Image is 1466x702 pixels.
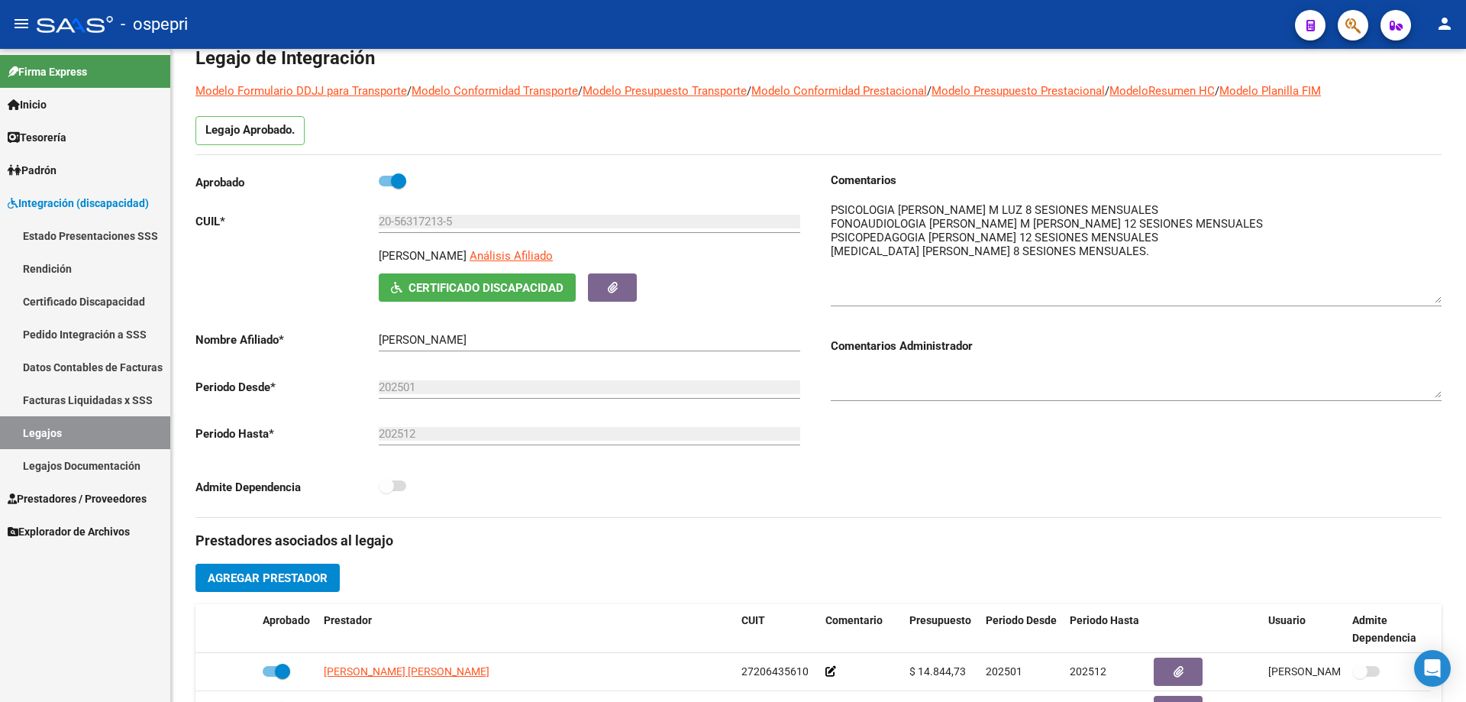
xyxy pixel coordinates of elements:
[195,174,379,191] p: Aprobado
[8,162,57,179] span: Padrón
[257,604,318,655] datatable-header-cell: Aprobado
[986,665,1022,678] span: 202501
[825,614,883,626] span: Comentario
[470,249,553,263] span: Análisis Afiliado
[8,63,87,80] span: Firma Express
[8,490,147,507] span: Prestadores / Proveedores
[379,273,576,302] button: Certificado Discapacidad
[1109,84,1215,98] a: ModeloResumen HC
[903,604,980,655] datatable-header-cell: Presupuesto
[8,129,66,146] span: Tesorería
[831,172,1442,189] h3: Comentarios
[195,213,379,230] p: CUIL
[1268,665,1388,678] span: [PERSON_NAME] [DATE]
[741,665,809,678] span: 27206435610
[1268,614,1306,626] span: Usuario
[583,84,747,98] a: Modelo Presupuesto Transporte
[1070,614,1139,626] span: Periodo Hasta
[831,338,1442,354] h3: Comentarios Administrador
[932,84,1105,98] a: Modelo Presupuesto Prestacional
[318,604,735,655] datatable-header-cell: Prestador
[408,281,563,295] span: Certificado Discapacidad
[980,604,1064,655] datatable-header-cell: Periodo Desde
[195,479,379,496] p: Admite Dependencia
[909,614,971,626] span: Presupuesto
[195,46,1442,70] h1: Legajo de Integración
[909,665,966,678] span: $ 14.844,73
[195,425,379,442] p: Periodo Hasta
[751,84,927,98] a: Modelo Conformidad Prestacional
[412,84,578,98] a: Modelo Conformidad Transporte
[1219,84,1321,98] a: Modelo Planilla FIM
[208,571,328,585] span: Agregar Prestador
[741,614,765,626] span: CUIT
[1064,604,1148,655] datatable-header-cell: Periodo Hasta
[12,15,31,33] mat-icon: menu
[195,379,379,396] p: Periodo Desde
[1435,15,1454,33] mat-icon: person
[986,614,1057,626] span: Periodo Desde
[324,614,372,626] span: Prestador
[379,247,467,264] p: [PERSON_NAME]
[195,116,305,145] p: Legajo Aprobado.
[8,96,47,113] span: Inicio
[1070,665,1106,678] span: 202512
[195,84,407,98] a: Modelo Formulario DDJJ para Transporte
[263,614,310,626] span: Aprobado
[1414,650,1451,687] div: Open Intercom Messenger
[735,604,819,655] datatable-header-cell: CUIT
[324,665,489,678] span: [PERSON_NAME] [PERSON_NAME]
[1262,604,1346,655] datatable-header-cell: Usuario
[8,523,130,540] span: Explorador de Archivos
[819,604,903,655] datatable-header-cell: Comentario
[195,564,340,592] button: Agregar Prestador
[1352,614,1416,644] span: Admite Dependencia
[121,8,188,41] span: - ospepri
[195,530,1442,552] h3: Prestadores asociados al legajo
[195,332,379,348] p: Nombre Afiliado
[8,195,149,212] span: Integración (discapacidad)
[1346,604,1430,655] datatable-header-cell: Admite Dependencia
